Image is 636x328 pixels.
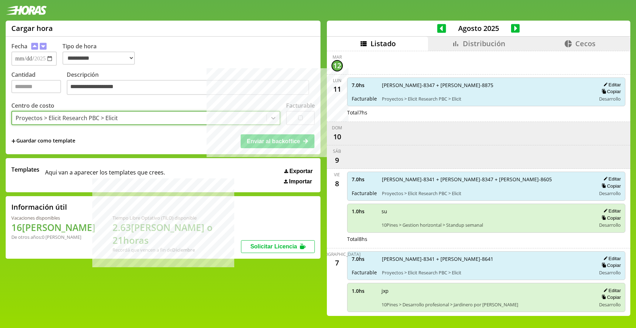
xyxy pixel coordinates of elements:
div: 8 [331,178,343,189]
div: mar [333,54,342,60]
label: Centro de costo [11,102,54,109]
span: Desarrollo [599,269,621,276]
span: Listado [371,39,396,48]
span: Desarrollo [599,96,621,102]
span: Facturable [352,190,377,197]
label: Descripción [67,71,315,97]
img: logotipo [6,6,47,15]
div: 12 [331,60,343,71]
button: Copiar [599,88,621,95]
b: Diciembre [172,247,195,253]
span: jxp [382,287,591,294]
span: Aqui van a aparecer los templates que crees. [45,166,165,185]
span: Facturable [352,269,377,276]
span: Desarrollo [599,222,621,228]
span: 7.0 hs [352,176,377,183]
button: Enviar al backoffice [241,134,314,148]
div: De otros años: 0 [PERSON_NAME] [11,234,95,240]
h2: Información útil [11,202,67,212]
span: +Guardar como template [11,137,75,145]
input: Cantidad [11,80,61,93]
div: scrollable content [327,51,630,315]
span: [PERSON_NAME]-8341 + [PERSON_NAME]-8641 [382,256,591,262]
button: Copiar [599,183,621,189]
span: 10Pines > Desarrollo profesional > Jardinero por [PERSON_NAME] [382,301,591,308]
div: Recordá que vencen a fin de [113,247,241,253]
label: Facturable [286,102,315,109]
span: Exportar [289,168,313,174]
span: + [11,137,16,145]
h1: 16 [PERSON_NAME] [11,221,95,234]
div: Proyectos > Elicit Research PBC > Elicit [16,114,118,122]
span: 10Pines > Gestion horizontal > Standup semanal [382,222,591,228]
span: Desarrollo [599,190,621,197]
label: Fecha [11,42,27,50]
span: Proyectos > Elicit Research PBC > Elicit [382,96,591,102]
span: Importar [289,178,312,185]
div: Total 7 hs [347,109,626,116]
span: Agosto 2025 [446,23,511,33]
span: Distribución [463,39,505,48]
div: Total 8 hs [347,315,626,322]
div: 11 [331,84,343,95]
button: Editar [601,176,621,182]
div: sáb [333,148,341,154]
span: [PERSON_NAME]-8347 + [PERSON_NAME]-8875 [382,82,591,88]
button: Copiar [599,294,621,300]
h1: Cargar hora [11,23,53,33]
div: vie [334,172,340,178]
textarea: Descripción [67,80,309,95]
div: 7 [331,257,343,269]
span: 1.0 hs [352,287,377,294]
div: 9 [331,154,343,166]
span: Facturable [352,95,377,102]
button: Editar [601,287,621,294]
span: 1.0 hs [352,208,377,215]
h1: 2.63 [PERSON_NAME] o 21 horas [113,221,241,247]
button: Editar [601,208,621,214]
span: Templates [11,166,39,173]
div: 10 [331,131,343,142]
span: 7.0 hs [352,256,377,262]
button: Editar [601,256,621,262]
button: Solicitar Licencia [241,240,315,253]
button: Exportar [282,168,315,175]
label: Tipo de hora [62,42,141,66]
div: dom [332,125,342,131]
span: Desarrollo [599,301,621,308]
div: [DEMOGRAPHIC_DATA] [314,251,361,257]
span: Cecos [575,39,596,48]
div: lun [333,77,341,84]
span: Solicitar Licencia [250,243,297,249]
button: Copiar [599,262,621,268]
button: Editar [601,82,621,88]
div: Vacaciones disponibles [11,215,95,221]
span: Proyectos > Elicit Research PBC > Elicit [382,190,591,197]
div: Total 8 hs [347,236,626,242]
button: Copiar [599,215,621,221]
div: Tiempo Libre Optativo (TiLO) disponible [113,215,241,221]
span: 7.0 hs [352,82,377,88]
select: Tipo de hora [62,52,135,65]
span: su [382,208,591,215]
span: [PERSON_NAME]-8341 + [PERSON_NAME]-8347 + [PERSON_NAME]-8605 [382,176,591,183]
span: Enviar al backoffice [247,138,300,144]
span: Proyectos > Elicit Research PBC > Elicit [382,269,591,276]
label: Cantidad [11,71,67,97]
